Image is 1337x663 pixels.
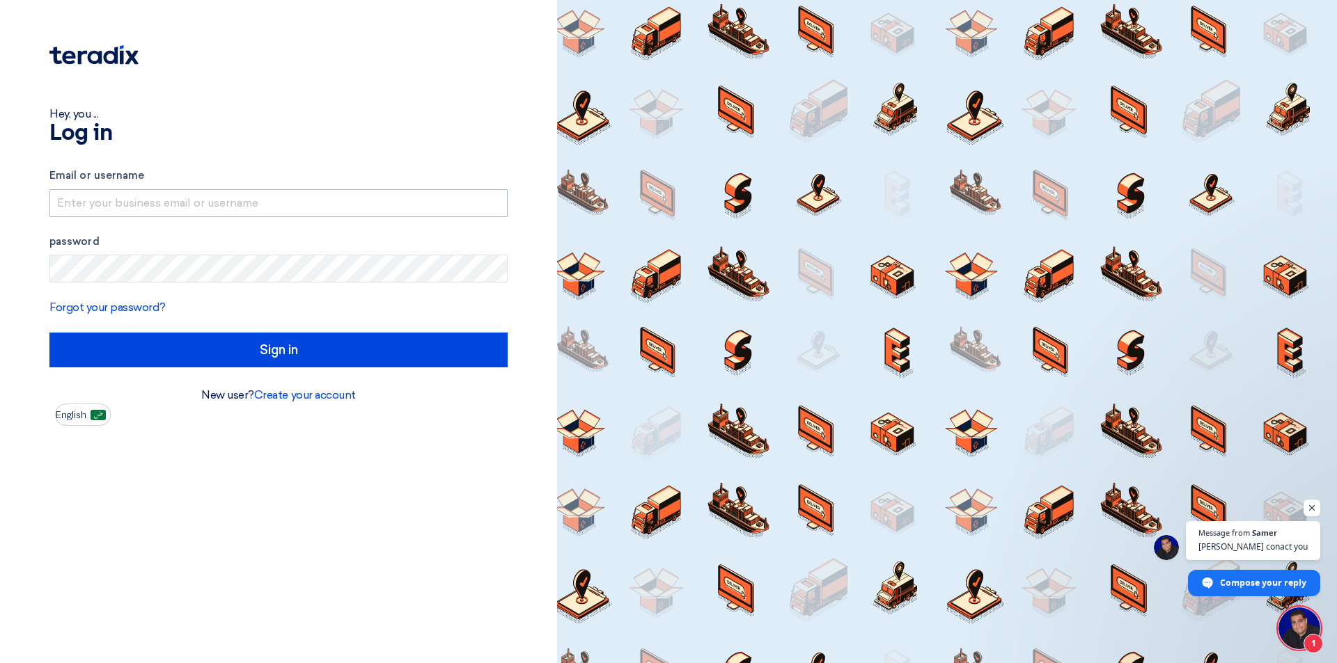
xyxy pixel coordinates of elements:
span: [PERSON_NAME] conact you [1198,540,1308,553]
span: 1 [1304,634,1323,653]
font: Log in [49,122,112,145]
img: Teradix logo [49,45,139,65]
span: Message from [1198,529,1250,536]
input: Sign in [49,333,508,367]
font: Hey, you ... [49,107,98,120]
span: Samer [1252,529,1277,536]
button: English [55,404,111,426]
input: Enter your business email or username [49,189,508,217]
img: ar-AR.png [91,410,106,420]
font: New user? [201,388,254,401]
font: Email or username [49,169,144,182]
a: Forgot your password? [49,301,166,314]
a: Open chat [1279,607,1320,649]
font: password [49,235,100,248]
font: English [56,409,86,421]
span: Compose your reply [1220,570,1306,595]
a: Create your account [254,388,356,401]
